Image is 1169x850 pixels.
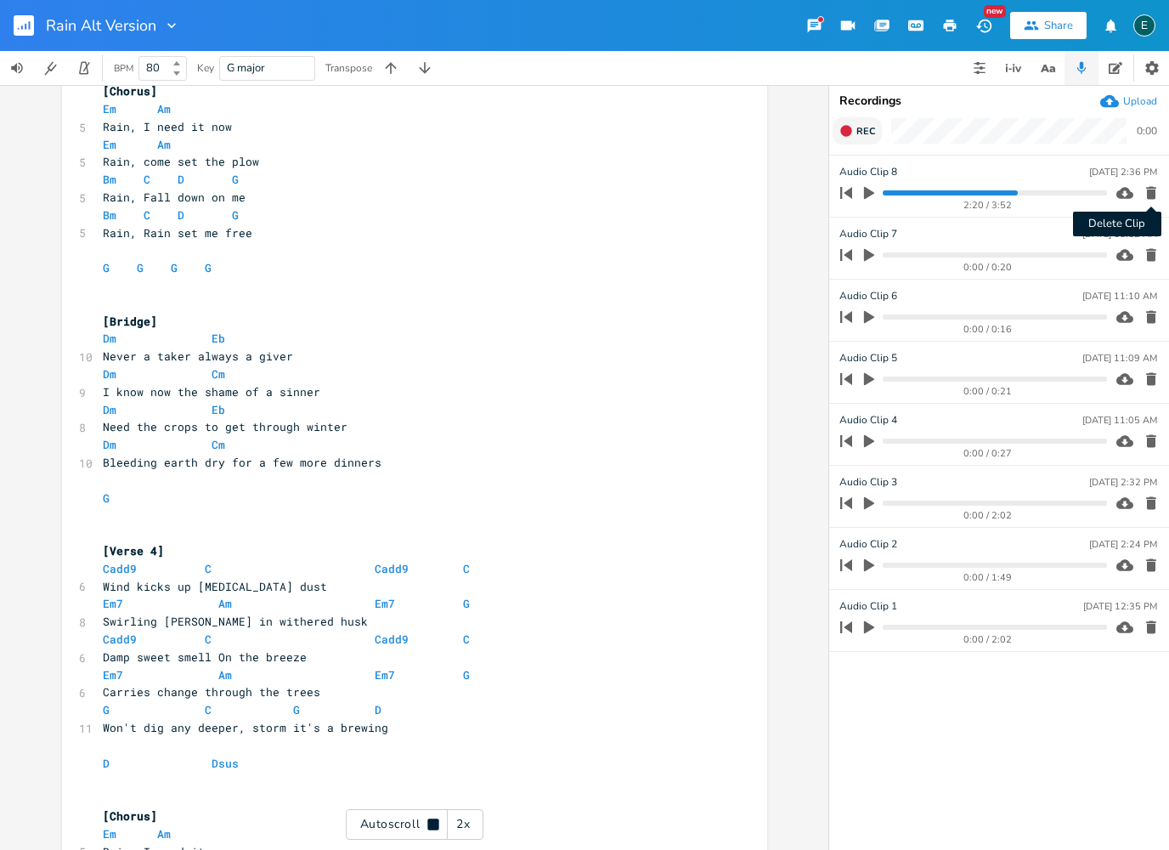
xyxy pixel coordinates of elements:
[839,288,897,304] span: Audio Clip 6
[1100,92,1157,110] button: Upload
[839,164,897,180] span: Audio Clip 8
[1044,18,1073,33] div: Share
[103,684,320,700] span: Carries change through the trees
[839,412,897,428] span: Audio Clip 4
[212,366,225,382] span: Cm
[1089,167,1157,177] div: [DATE] 2:36 PM
[205,702,212,717] span: C
[171,260,178,275] span: G
[103,190,246,205] span: Rain, Fall down on me
[103,490,110,506] span: G
[103,579,327,594] span: Wind kicks up [MEDICAL_DATA] dust
[463,561,470,576] span: C
[375,702,381,717] span: D
[232,172,239,187] span: G
[103,384,320,399] span: I know now the shame of a sinner
[103,808,157,824] span: [Chorus]
[869,325,1107,334] div: 0:00 / 0:16
[205,632,212,647] span: C
[103,756,110,771] span: D
[869,387,1107,396] div: 0:00 / 0:21
[103,260,110,275] span: G
[103,225,252,241] span: Rain, Rain set me free
[839,598,897,615] span: Audio Clip 1
[103,826,116,841] span: Em
[839,536,897,552] span: Audio Clip 2
[103,596,123,611] span: Em7
[463,596,470,611] span: G
[103,632,137,647] span: Cadd9
[103,83,157,99] span: [Chorus]
[157,826,171,841] span: Am
[232,207,239,223] span: G
[178,207,184,223] span: D
[103,154,259,169] span: Rain, come set the plow
[1089,478,1157,487] div: [DATE] 2:32 PM
[1082,292,1157,301] div: [DATE] 11:10 AM
[1082,229,1157,239] div: [DATE] 11:12 AM
[1082,354,1157,363] div: [DATE] 11:09 AM
[448,809,478,840] div: 2x
[205,561,212,576] span: C
[144,172,150,187] span: C
[1123,94,1157,108] div: Upload
[137,260,144,275] span: G
[157,101,171,116] span: Am
[178,172,184,187] span: D
[375,632,409,647] span: Cadd9
[103,101,116,116] span: Em
[869,449,1107,458] div: 0:00 / 0:27
[218,596,232,611] span: Am
[114,64,133,73] div: BPM
[869,573,1107,582] div: 0:00 / 1:49
[346,809,483,840] div: Autoscroll
[103,366,116,382] span: Dm
[103,314,157,329] span: [Bridge]
[103,455,381,470] span: Bleeding earth dry for a few more dinners
[103,614,368,629] span: Swirling [PERSON_NAME] in withered husk
[293,702,300,717] span: G
[157,137,171,152] span: Am
[1010,12,1087,39] button: Share
[1133,6,1155,45] button: E
[856,125,875,138] span: Rec
[103,561,137,576] span: Cadd9
[103,720,388,735] span: Won't dig any deeper, storm it's a brewing
[212,331,225,346] span: Eb
[103,649,307,665] span: Damp sweet smell On the breeze
[869,635,1107,644] div: 0:00 / 2:02
[103,543,164,558] span: [Verse 4]
[839,350,897,366] span: Audio Clip 5
[1137,126,1157,136] div: 0:00
[325,63,372,73] div: Transpose
[103,207,116,223] span: Bm
[103,702,110,717] span: G
[1082,416,1157,425] div: [DATE] 11:05 AM
[103,137,116,152] span: Em
[46,18,156,33] span: Rain Alt Version
[984,5,1006,18] div: New
[227,60,265,76] span: G major
[839,95,1159,107] div: Recordings
[375,561,409,576] span: Cadd9
[1133,14,1155,37] div: easlakson
[463,632,470,647] span: C
[103,437,116,452] span: Dm
[103,402,116,417] span: Dm
[103,172,116,187] span: Bm
[1139,179,1162,207] button: Delete Clip
[144,207,150,223] span: C
[375,667,395,683] span: Em7
[1083,602,1157,611] div: [DATE] 12:35 PM
[103,419,347,434] span: Need the crops to get through winter
[839,226,897,242] span: Audio Clip 7
[205,260,212,275] span: G
[839,474,897,490] span: Audio Clip 3
[103,348,293,364] span: Never a taker always a giver
[103,119,232,134] span: Rain, I need it now
[212,437,225,452] span: Cm
[967,10,1001,41] button: New
[869,511,1107,520] div: 0:00 / 2:02
[218,667,232,683] span: Am
[1089,540,1157,549] div: [DATE] 2:24 PM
